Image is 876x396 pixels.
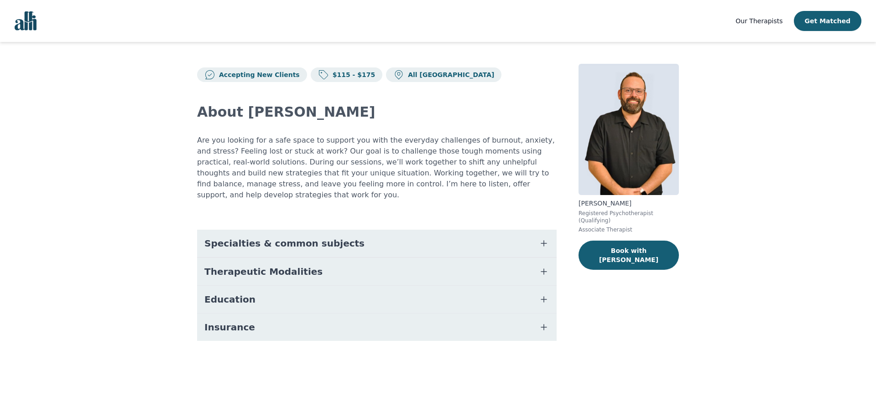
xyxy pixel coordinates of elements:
[579,199,679,208] p: [PERSON_NAME]
[794,11,861,31] button: Get Matched
[197,258,557,285] button: Therapeutic Modalities
[579,64,679,195] img: Josh_Cadieux
[204,321,255,334] span: Insurance
[197,314,557,341] button: Insurance
[204,237,365,250] span: Specialties & common subjects
[197,286,557,313] button: Education
[197,230,557,257] button: Specialties & common subjects
[204,293,255,306] span: Education
[579,241,679,270] button: Book with [PERSON_NAME]
[15,11,36,31] img: alli logo
[197,104,557,120] h2: About [PERSON_NAME]
[329,70,375,79] p: $115 - $175
[579,210,679,224] p: Registered Psychotherapist (Qualifying)
[735,17,782,25] span: Our Therapists
[735,15,782,26] a: Our Therapists
[579,226,679,233] p: Associate Therapist
[215,70,300,79] p: Accepting New Clients
[204,265,323,278] span: Therapeutic Modalities
[404,70,494,79] p: All [GEOGRAPHIC_DATA]
[197,135,557,201] p: Are you looking for a safe space to support you with the everyday challenges of burnout, anxiety,...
